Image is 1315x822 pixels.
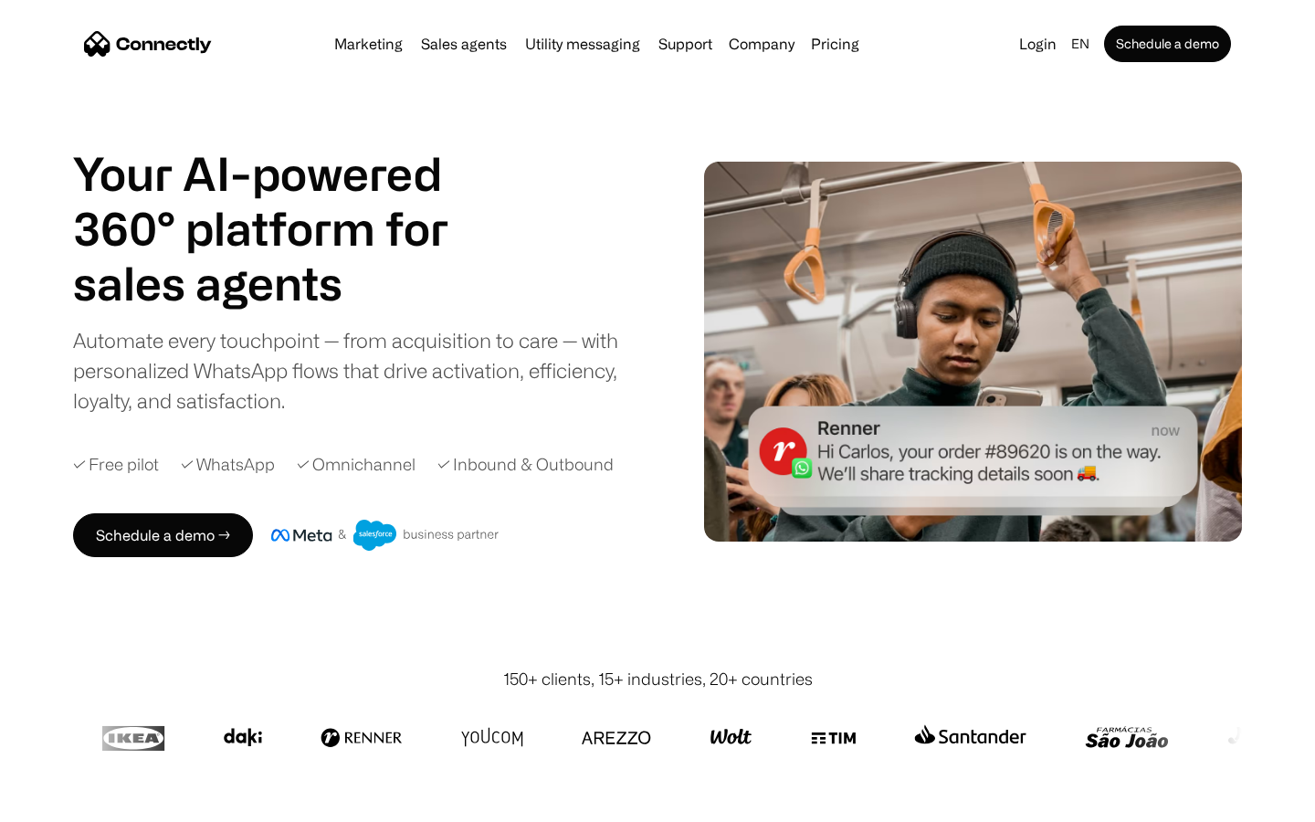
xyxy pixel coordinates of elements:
[73,325,648,416] div: Automate every touchpoint — from acquisition to care — with personalized WhatsApp flows that driv...
[73,256,493,311] h1: sales agents
[804,37,867,51] a: Pricing
[18,788,110,816] aside: Language selected: English
[37,790,110,816] ul: Language list
[73,146,493,256] h1: Your AI-powered 360° platform for
[73,513,253,557] a: Schedule a demo →
[503,667,813,691] div: 150+ clients, 15+ industries, 20+ countries
[414,37,514,51] a: Sales agents
[297,452,416,477] div: ✓ Omnichannel
[1012,31,1064,57] a: Login
[73,452,159,477] div: ✓ Free pilot
[729,31,794,57] div: Company
[271,520,500,551] img: Meta and Salesforce business partner badge.
[1071,31,1089,57] div: en
[327,37,410,51] a: Marketing
[437,452,614,477] div: ✓ Inbound & Outbound
[181,452,275,477] div: ✓ WhatsApp
[1104,26,1231,62] a: Schedule a demo
[518,37,647,51] a: Utility messaging
[651,37,720,51] a: Support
